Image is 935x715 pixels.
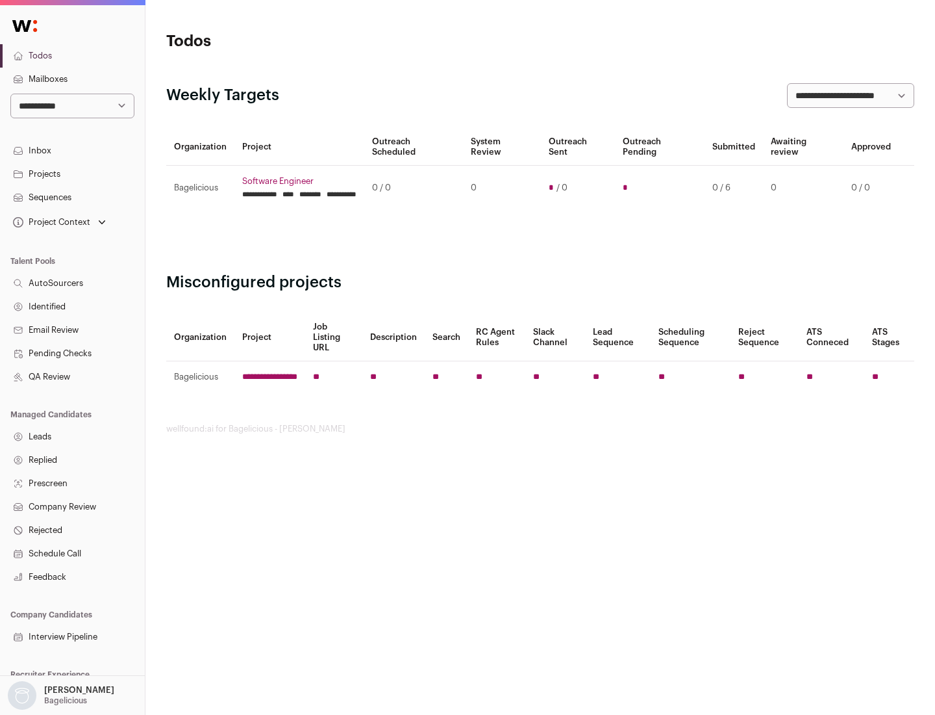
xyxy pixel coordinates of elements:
th: Approved [843,129,899,166]
th: Project [234,129,364,166]
th: System Review [463,129,540,166]
th: RC Agent Rules [468,314,525,361]
td: 0 / 0 [843,166,899,211]
th: Organization [166,314,234,361]
h1: Todos [166,31,416,52]
th: Project [234,314,305,361]
span: / 0 [556,183,567,193]
p: [PERSON_NAME] [44,685,114,695]
th: Outreach Pending [615,129,704,166]
th: Outreach Scheduled [364,129,463,166]
th: Slack Channel [525,314,585,361]
p: Bagelicious [44,695,87,706]
th: Organization [166,129,234,166]
th: Scheduling Sequence [651,314,730,361]
th: Description [362,314,425,361]
th: Reject Sequence [730,314,799,361]
button: Open dropdown [5,681,117,710]
footer: wellfound:ai for Bagelicious - [PERSON_NAME] [166,424,914,434]
th: Search [425,314,468,361]
td: 0 / 0 [364,166,463,211]
th: Awaiting review [763,129,843,166]
td: Bagelicious [166,361,234,393]
td: 0 / 6 [704,166,763,211]
img: nopic.png [8,681,36,710]
td: 0 [463,166,540,211]
th: Job Listing URL [305,314,362,361]
div: Project Context [10,217,90,227]
td: 0 [763,166,843,211]
th: ATS Conneced [799,314,864,361]
th: Submitted [704,129,763,166]
th: ATS Stages [864,314,914,361]
h2: Weekly Targets [166,85,279,106]
img: Wellfound [5,13,44,39]
th: Lead Sequence [585,314,651,361]
h2: Misconfigured projects [166,272,914,293]
th: Outreach Sent [541,129,616,166]
td: Bagelicious [166,166,234,211]
button: Open dropdown [10,213,108,231]
a: Software Engineer [242,176,356,187]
